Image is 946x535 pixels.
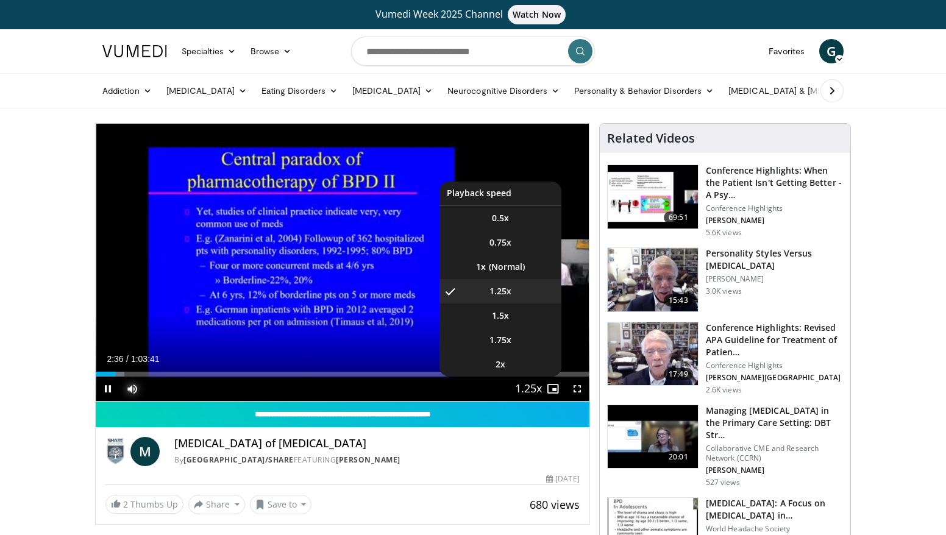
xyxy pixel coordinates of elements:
p: 5.6K views [706,228,742,238]
span: 0.75x [489,236,511,249]
p: [PERSON_NAME] [706,466,843,475]
span: 1.5x [492,310,509,322]
a: 2 Thumbs Up [105,495,183,514]
h3: [MEDICAL_DATA]: A Focus on [MEDICAL_DATA] in… [706,497,843,522]
a: G [819,39,844,63]
span: 0.5x [492,212,509,224]
span: 15:43 [664,294,693,306]
a: [MEDICAL_DATA] [159,79,254,103]
h3: Conference Highlights: When the Patient Isn't Getting Better - A Psy… [706,165,843,201]
a: 17:49 Conference Highlights: Revised APA Guideline for Treatment of Patien… Conference Highlights... [607,322,843,395]
p: Conference Highlights [706,361,843,370]
a: Browse [243,39,299,63]
span: 20:01 [664,451,693,463]
a: [PERSON_NAME] [336,455,400,465]
span: 1.75x [489,334,511,346]
div: By FEATURING [174,455,580,466]
p: 2.6K views [706,385,742,395]
span: 1:03:41 [131,354,160,364]
input: Search topics, interventions [351,37,595,66]
a: 15:43 Personality Styles Versus [MEDICAL_DATA] [PERSON_NAME] 3.0K views [607,247,843,312]
p: 527 views [706,478,740,487]
p: Collaborative CME and Research Network (CCRN) [706,444,843,463]
a: Addiction [95,79,159,103]
a: Specialties [174,39,243,63]
p: [PERSON_NAME] [706,216,843,225]
a: Personality & Behavior Disorders [567,79,721,103]
span: 2:36 [107,354,123,364]
a: Favorites [761,39,812,63]
button: Fullscreen [565,377,589,401]
a: Vumedi Week 2025 ChannelWatch Now [104,5,842,24]
a: M [130,437,160,466]
img: 4362ec9e-0993-4580-bfd4-8e18d57e1d49.150x105_q85_crop-smart_upscale.jpg [608,165,698,229]
span: 1.25x [489,285,511,297]
span: 680 views [530,497,580,512]
h4: [MEDICAL_DATA] of [MEDICAL_DATA] [174,437,580,450]
a: [MEDICAL_DATA] [345,79,440,103]
a: Neurocognitive Disorders [440,79,567,103]
div: [DATE] [546,473,579,484]
span: 17:49 [664,368,693,380]
span: Watch Now [508,5,566,24]
a: 69:51 Conference Highlights: When the Patient Isn't Getting Better - A Psy… Conference Highlights... [607,165,843,238]
h3: Conference Highlights: Revised APA Guideline for Treatment of Patien… [706,322,843,358]
h3: Personality Styles Versus [MEDICAL_DATA] [706,247,843,272]
span: 69:51 [664,211,693,224]
div: Progress Bar [96,372,589,377]
span: / [126,354,129,364]
p: 3.0K views [706,286,742,296]
img: ea4fda3a-75ee-492b-aac5-8ea0e6e7fb3c.150x105_q85_crop-smart_upscale.jpg [608,405,698,469]
a: Eating Disorders [254,79,345,103]
span: 2x [496,358,505,370]
button: Pause [96,377,120,401]
button: Share [188,495,245,514]
span: 1x [476,261,486,273]
a: 20:01 Managing [MEDICAL_DATA] in the Primary Care Setting: DBT Str… Collaborative CME and Researc... [607,405,843,487]
h3: Managing [MEDICAL_DATA] in the Primary Care Setting: DBT Str… [706,405,843,441]
img: a8a55e96-0fed-4e33-bde8-e6fc0867bf6d.150x105_q85_crop-smart_upscale.jpg [608,322,698,386]
img: Silver Hill Hospital/SHARE [105,437,126,466]
p: Conference Highlights [706,204,843,213]
p: World Headache Society [706,524,843,534]
video-js: Video Player [96,124,589,402]
p: [PERSON_NAME][GEOGRAPHIC_DATA] [706,373,843,383]
img: VuMedi Logo [102,45,167,57]
p: [PERSON_NAME] [706,274,843,284]
button: Mute [120,377,144,401]
button: Save to [250,495,312,514]
span: 2 [123,498,128,510]
a: [GEOGRAPHIC_DATA]/SHARE [183,455,294,465]
a: [MEDICAL_DATA] & [MEDICAL_DATA] [721,79,895,103]
img: 8bb3fa12-babb-40ea-879a-3a97d6c50055.150x105_q85_crop-smart_upscale.jpg [608,248,698,311]
button: Playback Rate [516,377,541,401]
h4: Related Videos [607,131,695,146]
button: Enable picture-in-picture mode [541,377,565,401]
